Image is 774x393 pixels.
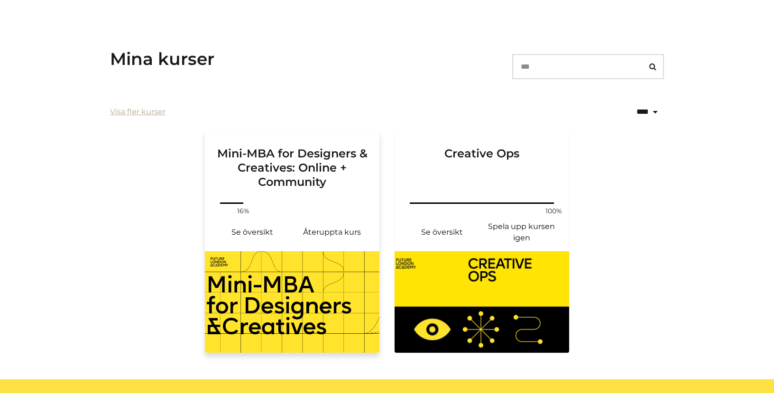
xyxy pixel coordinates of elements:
[216,131,368,189] h3: Mini-MBA for Designers & Creatives: Online + Community
[110,106,166,118] a: Visa fler kurser
[602,100,664,124] select: status
[205,131,379,201] a: Mini-MBA for Designers & Creatives: Online + Community
[292,221,372,244] a: Mini-MBA for Designers & Creatives: Online + Community: Återuppta kurs
[402,221,482,244] a: Creative Ops: Se översikt
[406,131,558,189] h3: Creative Ops
[395,131,569,201] a: Creative Ops
[543,206,565,216] span: 100%
[232,206,255,216] span: 16%
[110,49,214,69] h3: Mina kurser
[482,221,562,244] a: Creative Ops: Återuppta kurs
[212,221,292,244] a: Mini-MBA for Designers & Creatives: Online + Community: Se översikt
